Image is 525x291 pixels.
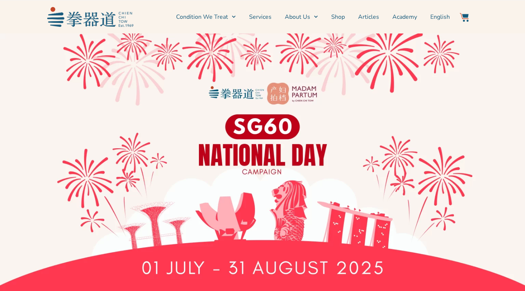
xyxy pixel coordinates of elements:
a: Condition We Treat [176,8,236,26]
a: Switch to English [430,8,450,26]
a: Shop [331,8,345,26]
span: English [430,13,450,21]
a: Articles [358,8,379,26]
a: Services [249,8,272,26]
a: About Us [285,8,318,26]
img: Website Icon-03 [460,13,469,22]
nav: Menu [137,8,450,26]
a: Academy [392,8,417,26]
